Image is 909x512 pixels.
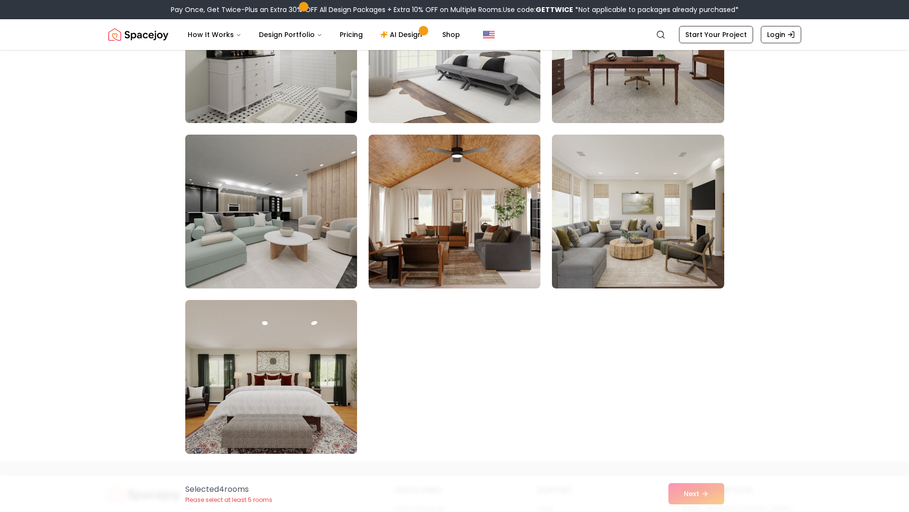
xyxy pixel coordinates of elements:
img: Room room-98 [369,135,540,288]
span: *Not applicable to packages already purchased* [573,5,739,14]
img: Room room-100 [185,300,357,454]
p: Selected 4 room s [185,484,272,495]
img: Room room-99 [552,135,724,288]
img: United States [483,29,495,40]
img: Room room-97 [181,131,361,292]
a: Pricing [332,25,371,44]
a: AI Design [372,25,433,44]
a: Start Your Project [679,26,753,43]
nav: Main [180,25,468,44]
button: Design Portfolio [251,25,330,44]
a: Spacejoy [108,25,168,44]
div: Pay Once, Get Twice-Plus an Extra 30% OFF All Design Packages + Extra 10% OFF on Multiple Rooms. [171,5,739,14]
img: Spacejoy Logo [108,25,168,44]
p: Please select at least 5 rooms [185,496,272,504]
b: GETTWICE [536,5,573,14]
a: Shop [435,25,468,44]
button: How It Works [180,25,249,44]
span: Use code: [503,5,573,14]
nav: Global [108,19,801,50]
a: Login [761,26,801,43]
